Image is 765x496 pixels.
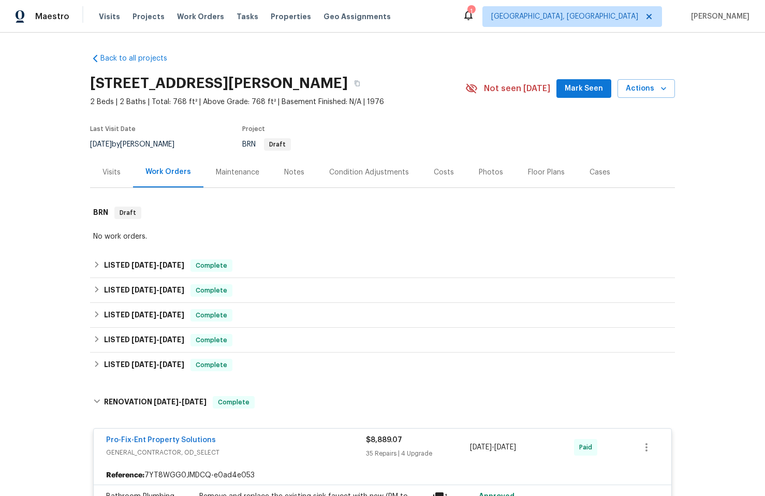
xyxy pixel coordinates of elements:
[90,328,675,353] div: LISTED [DATE]-[DATE]Complete
[192,310,231,320] span: Complete
[494,444,516,451] span: [DATE]
[90,278,675,303] div: LISTED [DATE]-[DATE]Complete
[90,126,136,132] span: Last Visit Date
[131,311,156,318] span: [DATE]
[90,138,187,151] div: by [PERSON_NAME]
[131,311,184,318] span: -
[90,141,112,148] span: [DATE]
[242,126,265,132] span: Project
[159,336,184,343] span: [DATE]
[104,259,184,272] h6: LISTED
[90,386,675,419] div: RENOVATION [DATE]-[DATE]Complete
[104,334,184,346] h6: LISTED
[131,286,184,294] span: -
[133,11,165,22] span: Projects
[491,11,638,22] span: [GEOGRAPHIC_DATA], [GEOGRAPHIC_DATA]
[93,231,672,242] div: No work orders.
[470,442,516,453] span: -
[348,74,366,93] button: Copy Address
[90,53,189,64] a: Back to all projects
[271,11,311,22] span: Properties
[131,361,156,368] span: [DATE]
[216,167,259,178] div: Maintenance
[159,361,184,368] span: [DATE]
[265,141,290,148] span: Draft
[192,285,231,296] span: Complete
[237,13,258,20] span: Tasks
[104,396,207,409] h6: RENOVATION
[366,448,470,459] div: 35 Repairs | 4 Upgrade
[94,466,671,485] div: 7YT8WGG0JMDCQ-e0ad4e053
[159,286,184,294] span: [DATE]
[470,444,492,451] span: [DATE]
[528,167,565,178] div: Floor Plans
[90,196,675,229] div: BRN Draft
[131,261,184,269] span: -
[90,303,675,328] div: LISTED [DATE]-[DATE]Complete
[556,79,611,98] button: Mark Seen
[154,398,207,405] span: -
[192,360,231,370] span: Complete
[90,97,465,107] span: 2 Beds | 2 Baths | Total: 768 ft² | Above Grade: 768 ft² | Basement Finished: N/A | 1976
[106,436,216,444] a: Pro-Fix-Ent Property Solutions
[159,261,184,269] span: [DATE]
[192,335,231,345] span: Complete
[214,397,254,407] span: Complete
[323,11,391,22] span: Geo Assignments
[565,82,603,95] span: Mark Seen
[99,11,120,22] span: Visits
[131,286,156,294] span: [DATE]
[467,6,475,17] div: 1
[90,353,675,377] div: LISTED [DATE]-[DATE]Complete
[284,167,304,178] div: Notes
[145,167,191,177] div: Work Orders
[484,83,550,94] span: Not seen [DATE]
[131,336,184,343] span: -
[687,11,749,22] span: [PERSON_NAME]
[93,207,108,219] h6: BRN
[35,11,69,22] span: Maestro
[192,260,231,271] span: Complete
[90,78,348,89] h2: [STREET_ADDRESS][PERSON_NAME]
[590,167,610,178] div: Cases
[104,284,184,297] h6: LISTED
[617,79,675,98] button: Actions
[131,336,156,343] span: [DATE]
[104,359,184,371] h6: LISTED
[90,253,675,278] div: LISTED [DATE]-[DATE]Complete
[131,261,156,269] span: [DATE]
[366,436,402,444] span: $8,889.07
[131,361,184,368] span: -
[104,309,184,322] h6: LISTED
[115,208,140,218] span: Draft
[102,167,121,178] div: Visits
[242,141,291,148] span: BRN
[154,398,179,405] span: [DATE]
[626,82,667,95] span: Actions
[479,167,503,178] div: Photos
[106,470,144,480] b: Reference:
[106,447,366,458] span: GENERAL_CONTRACTOR, OD_SELECT
[182,398,207,405] span: [DATE]
[159,311,184,318] span: [DATE]
[177,11,224,22] span: Work Orders
[329,167,409,178] div: Condition Adjustments
[579,442,596,453] span: Paid
[434,167,454,178] div: Costs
